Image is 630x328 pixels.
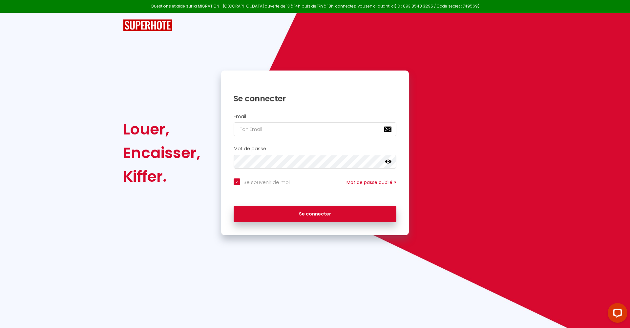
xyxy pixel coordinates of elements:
[234,146,396,152] h2: Mot de passe
[234,93,396,104] h1: Se connecter
[123,141,200,165] div: Encaisser,
[123,165,200,188] div: Kiffer.
[234,114,396,119] h2: Email
[602,300,630,328] iframe: LiveChat chat widget
[123,19,172,31] img: SuperHote logo
[346,179,396,186] a: Mot de passe oublié ?
[123,117,200,141] div: Louer,
[367,3,395,9] a: en cliquant ici
[234,122,396,136] input: Ton Email
[234,206,396,222] button: Se connecter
